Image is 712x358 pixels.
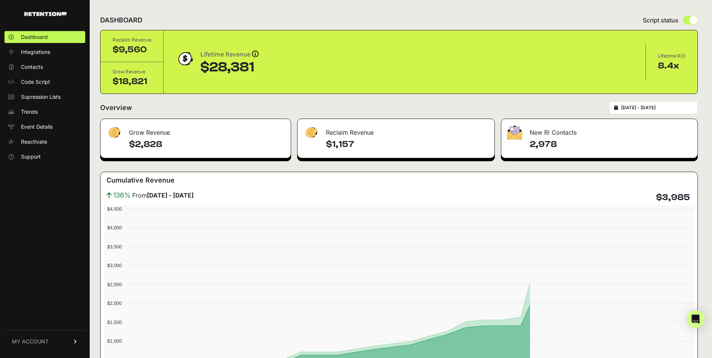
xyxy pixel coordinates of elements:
a: Trends [4,106,85,118]
text: $1,500 [107,319,122,325]
span: Trends [21,108,38,116]
text: $2,500 [107,282,122,287]
strong: [DATE] - [DATE] [147,192,194,199]
div: Grow Revenue [112,68,151,76]
div: 8.4x [658,60,685,72]
div: New R! Contacts [501,119,697,141]
text: $2,000 [107,300,122,306]
h2: DASHBOARD [100,15,142,25]
h4: 2,978 [530,138,691,150]
a: Dashboard [4,31,85,43]
div: Lifetime ROI [658,52,685,60]
img: Retention.com [24,12,67,16]
span: From [132,191,194,200]
span: Contacts [21,63,43,71]
div: Reclaim Revenue [298,119,494,141]
h2: Overview [100,102,132,113]
a: MY ACCOUNT [4,330,85,353]
a: Integrations [4,46,85,58]
div: Lifetime Revenue [200,49,259,60]
span: Script status [643,16,678,25]
h3: Cumulative Revenue [107,175,175,186]
a: Event Details [4,121,85,133]
span: Event Details [21,123,53,131]
text: $4,500 [107,206,122,212]
span: MY ACCOUNT [12,338,49,345]
img: dollar-coin-05c43ed7efb7bc0c12610022525b4bbbb207c7efeef5aecc26f025e68dcafac9.png [176,49,194,68]
h4: $3,985 [656,192,690,204]
text: $1,000 [107,338,122,344]
a: Code Script [4,76,85,88]
span: Support [21,153,41,160]
a: Supression Lists [4,91,85,103]
text: $4,000 [107,225,122,230]
div: Open Intercom Messenger [687,310,705,328]
span: 136% [113,190,131,201]
div: $28,381 [200,60,259,75]
h4: $1,157 [326,138,488,150]
a: Contacts [4,61,85,73]
h4: $2,828 [129,138,285,150]
img: fa-dollar-13500eef13a19c4ab2b9ed9ad552e47b0d9fc28b02b83b90ba0e00f96d6372e9.png [107,125,121,140]
text: $3,500 [107,244,122,250]
div: $9,560 [112,44,151,56]
div: $18,821 [112,76,151,88]
img: fa-envelope-19ae18322b30453b285274b1b8af3d052b27d846a4fbe8435d1a52b978f639a2.png [507,125,522,140]
a: Support [4,151,85,163]
span: Reactivate [21,138,47,146]
div: Reclaim Revenue [112,36,151,44]
span: Supression Lists [21,93,61,101]
img: fa-dollar-13500eef13a19c4ab2b9ed9ad552e47b0d9fc28b02b83b90ba0e00f96d6372e9.png [303,125,318,140]
div: Grow Revenue [101,119,291,141]
span: Code Script [21,78,50,86]
span: Dashboard [21,33,48,41]
text: $3,000 [107,263,122,268]
a: Reactivate [4,136,85,148]
span: Integrations [21,48,50,56]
